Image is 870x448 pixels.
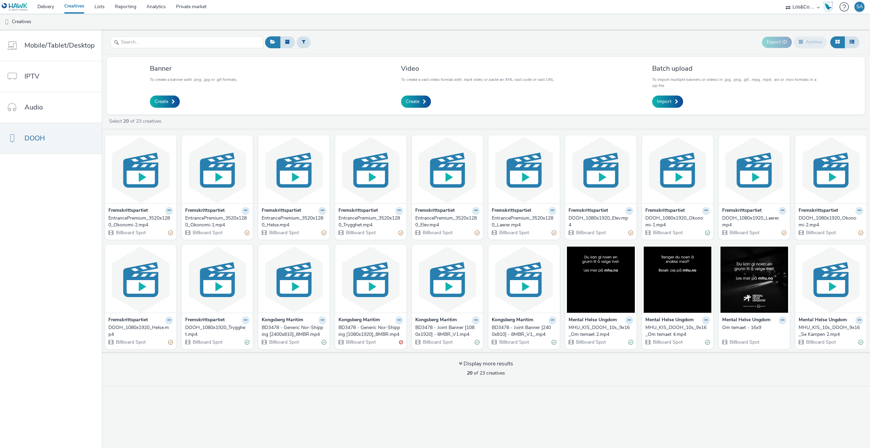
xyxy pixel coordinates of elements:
[422,339,453,345] span: Billboard Spot
[645,215,707,229] div: DOOH_1080x1920_Okonomi-1.mp4
[799,324,863,338] a: MHU_KIS_10s_DOOH_9x16_Se Kampen 2.mp4
[415,316,457,324] strong: Kongsberg Maritim
[628,339,633,346] div: Valid
[823,1,833,12] img: Hawk Academy
[722,215,787,229] a: DOOH_1080x1920_Laerer.mp4
[492,324,556,338] a: BD3478 - Joint Banner [2400x810] - 8MBR_V1_.mp4
[108,215,170,229] div: EntrancePremium_3520x1280_Okonomi-2.mp4
[499,339,529,345] span: Billboard Spot
[401,64,555,73] h3: Video
[858,229,863,236] div: Partially valid
[722,207,762,215] strong: Fremskrittspartiet
[401,96,431,108] a: Create
[345,339,376,345] span: Billboard Spot
[108,324,173,338] a: DOOH_1080x1920_Helse.mp4
[705,229,710,236] div: Valid
[150,76,238,83] p: To create a banner with .png, .jpg or .gif formats.
[262,207,301,215] strong: Fremskrittspartiet
[108,118,164,124] a: Select of 23 creatives
[845,36,859,48] button: Table
[492,215,554,229] div: EntrancePremium_3520x1280_Laerer.mp4
[645,215,710,229] a: DOOH_1080x1920_Okonomi-1.mp4
[628,229,633,236] div: Partially valid
[24,40,95,50] span: Mobile/Tablet/Desktop
[260,137,328,203] img: EntrancePremium_3520x1280_Helse.mp4 visual
[422,229,453,236] span: Billboard Spot
[245,339,249,346] div: Valid
[338,316,380,324] strong: Kongsberg Maritim
[499,229,529,236] span: Billboard Spot
[799,207,838,215] strong: Fremskrittspartiet
[107,246,175,313] img: DOOH_1080x1920_Helse.mp4 visual
[185,215,250,229] a: EntrancePremium_3520x1280_Okonomi-1.mp4
[823,1,836,12] a: Hawk Academy
[260,246,328,313] img: BD3478 - Generic Nor-Shipping [2400x810]_8MBR.mp4 visual
[794,36,827,48] button: Archive
[345,229,376,236] span: Billboard Spot
[567,137,635,203] img: DOOH_1080x1920_Elev.mp4 visual
[150,96,180,108] a: Create
[192,339,223,345] span: Billboard Spot
[150,64,238,73] h3: Banner
[722,324,787,331] a: Om temaet - 16x9
[720,246,788,313] img: Om temaet - 16x9 visual
[107,137,175,203] img: EntrancePremium_3520x1280_Okonomi-2.mp4 visual
[155,98,168,105] span: Create
[652,229,683,236] span: Billboard Spot
[467,370,472,376] strong: 20
[657,98,672,105] span: Import
[492,324,554,338] div: BD3478 - Joint Banner [2400x810] - 8MBR_V1_.mp4
[24,133,45,143] span: DOOH
[185,215,247,229] div: EntrancePremium_3520x1280_Okonomi-1.mp4
[705,339,710,346] div: Valid
[108,207,148,215] strong: Fremskrittspartiet
[110,36,263,48] input: Search...
[185,316,225,324] strong: Fremskrittspartiet
[797,246,865,313] img: MHU_KIS_10s_DOOH_9x16_Se Kampen 2.mp4 visual
[729,229,760,236] span: Billboard Spot
[645,316,694,324] strong: Mental Helse Ungdom
[830,36,845,48] button: Grid
[184,246,251,313] img: DOOH_1080x1920_Trygghet.mp4 visual
[645,207,685,215] strong: Fremskrittspartiet
[184,137,251,203] img: EntrancePremium_3520x1280_Okonomi-1.mp4 visual
[569,316,617,324] strong: Mental Helse Ungdom
[652,64,822,73] h3: Batch upload
[406,98,419,105] span: Create
[401,76,555,83] p: To create a vast video format with .mp4 video or paste an XML vast code or vast URL.
[552,229,556,236] div: Partially valid
[24,71,39,81] span: IPTV
[762,37,792,48] button: Export ID
[115,339,146,345] span: Billboard Spot
[185,324,250,338] a: DOOH_1080x1920_Trygghet.mp4
[262,215,326,229] a: EntrancePremium_3520x1280_Helse.mp4
[644,246,712,313] img: MHU_KIS_DOOH_10s_9x16_Om temaet 4.mp4 visual
[398,229,403,236] div: Partially valid
[338,324,400,338] div: BD3478 - Generic Nor-Shipping [1080x1920]_8MBR.mp4
[338,215,400,229] div: EntrancePremium_3520x1280_Trygghet.mp4
[268,229,299,236] span: Billboard Spot
[24,102,43,112] span: Audio
[2,3,28,11] img: undefined Logo
[262,324,326,338] a: BD3478 - Generic Nor-Shipping [2400x810]_8MBR.mp4
[321,339,326,346] div: Valid
[569,215,630,229] div: DOOH_1080x1920_Elev.mp4
[268,339,299,345] span: Billboard Spot
[475,229,480,236] div: Partially valid
[797,137,865,203] img: DOOH_1080x1920_Okonomi-2.mp4 visual
[123,118,129,124] strong: 20
[722,316,770,324] strong: Mental Helse Ungdom
[108,215,173,229] a: EntrancePremium_3520x1280_Okonomi-2.mp4
[475,339,480,346] div: Valid
[415,324,480,338] a: BD3478 - Joint Banner [1080x1920] - 8MBR_V1.mp4
[575,229,606,236] span: Billboard Spot
[782,229,786,236] div: Partially valid
[490,246,558,313] img: BD3478 - Joint Banner [2400x810] - 8MBR_V1_.mp4 visual
[652,339,683,345] span: Billboard Spot
[722,215,784,229] div: DOOH_1080x1920_Laerer.mp4
[799,324,860,338] div: MHU_KIS_10s_DOOH_9x16_Se Kampen 2.mp4
[644,137,712,203] img: DOOH_1080x1920_Okonomi-1.mp4 visual
[168,229,173,236] div: Partially valid
[720,137,788,203] img: DOOH_1080x1920_Laerer.mp4 visual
